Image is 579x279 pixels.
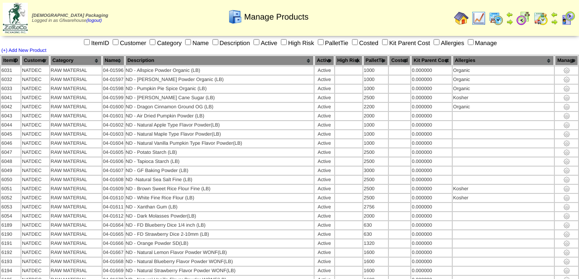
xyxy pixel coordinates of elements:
td: Organic [453,66,554,75]
td: RAW MATERIAL [50,212,102,220]
th: High Risk [335,56,362,66]
td: ND - GF Baking Powder (LB) [125,167,314,175]
td: NATDEC [21,212,49,220]
label: Allergies [432,40,464,46]
th: Kit Parent Cost [411,56,451,66]
td: NATDEC [21,112,49,120]
th: Allergies [453,56,554,66]
div: Active [315,177,334,183]
input: Category [150,39,155,45]
td: 04-01668 [103,258,124,266]
label: PalletTie [316,40,348,46]
td: 6042 [1,103,21,111]
label: Active [252,40,277,46]
td: NATDEC [21,139,49,147]
label: ItemID [82,40,109,46]
td: 1000 [363,121,388,129]
img: calendarblend.gif [516,11,531,25]
td: 0.000000 [411,194,451,202]
td: 0.000000 [411,76,451,84]
td: 04-01612 [103,212,124,220]
td: RAW MATERIAL [50,239,102,248]
td: 0.000000 [411,203,451,211]
td: RAW MATERIAL [50,94,102,102]
td: 0.000000 [411,130,451,138]
div: Active [315,204,334,210]
td: 6053 [1,203,21,211]
img: settings.gif [563,194,570,202]
img: settings.gif [563,122,570,129]
td: 630 [363,230,388,238]
td: 2500 [363,176,388,184]
img: calendarprod.gif [489,11,503,25]
td: 0.000000 [411,157,451,166]
th: Name [103,56,124,66]
td: ND - FD Blueberry Dice 1/4 inch (LB) [125,221,314,229]
td: 0.000000 [411,267,451,275]
td: ND - Dragon Cinnamon Ground OG (LB) [125,103,314,111]
img: settings.gif [563,222,570,229]
img: settings.gif [563,240,570,247]
td: RAW MATERIAL [50,167,102,175]
td: ND - Natural Blueberry Flavor Powder WONF(LB) [125,258,314,266]
label: Category [148,40,181,46]
div: Active [315,186,334,192]
td: RAW MATERIAL [50,157,102,166]
td: 04-01610 [103,194,124,202]
div: Active [315,86,334,91]
td: 6052 [1,194,21,202]
td: RAW MATERIAL [50,249,102,257]
img: arrowleft.gif [506,11,513,18]
td: Kosher [453,185,554,193]
div: Active [315,77,334,82]
input: Active [253,39,259,45]
label: Name [183,40,209,46]
label: Costed [350,40,378,46]
td: 2756 [363,203,388,211]
td: RAW MATERIAL [50,121,102,129]
td: RAW MATERIAL [50,194,102,202]
td: 1000 [363,66,388,75]
td: ND - Orange Powder SD(LB) [125,239,314,248]
td: 6046 [1,139,21,147]
td: RAW MATERIAL [50,66,102,75]
td: Kosher [453,94,554,102]
td: 04-01609 [103,185,124,193]
img: cabinet.gif [228,10,243,24]
td: RAW MATERIAL [50,267,102,275]
td: NATDEC [21,249,49,257]
td: 3000 [363,167,388,175]
img: settings.gif [563,258,570,265]
td: NATDEC [21,94,49,102]
td: 6032 [1,76,21,84]
td: 1600 [363,258,388,266]
input: ItemID [84,39,90,45]
td: NATDEC [21,121,49,129]
td: 04-01667 [103,249,124,257]
td: 04-01664 [103,221,124,229]
td: 2000 [363,212,388,220]
th: Manage [555,56,578,66]
div: Active [315,195,334,201]
img: settings.gif [563,76,570,83]
td: 04-01603 [103,130,124,138]
th: PalletTie [363,56,388,66]
label: Kit Parent Cost [380,40,430,46]
td: ND - Brown Sweet Rice Flour Fine (LB) [125,185,314,193]
td: Organic [453,76,554,84]
td: 6047 [1,148,21,157]
img: home.gif [454,11,469,25]
img: line_graph.gif [471,11,486,25]
td: Organic [453,85,554,93]
td: 0.000000 [411,85,451,93]
td: ND - Air Dried Pumpkin Powder (LB) [125,112,314,120]
td: 0.000000 [411,212,451,220]
td: ND - Potato Starch (LB) [125,148,314,157]
div: Active [315,241,334,246]
img: settings.gif [563,131,570,138]
img: arrowright.gif [506,18,513,25]
td: 0.000000 [411,94,451,102]
th: ItemID [1,56,21,66]
img: calendarcustomer.gif [561,11,575,25]
td: ND - Natural Lemon Flavor Powder WONF(LB) [125,249,314,257]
